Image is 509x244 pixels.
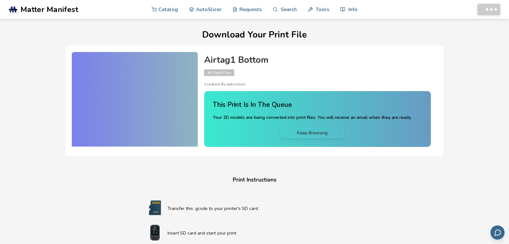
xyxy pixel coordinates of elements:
img: Start print [142,225,168,241]
button: Send feedback via email [490,225,505,240]
h4: This Print Is In The Queue [213,100,411,110]
a: Keep Browsing [281,128,344,138]
h4: Airtag1 Bottom [204,55,431,65]
p: Your 3D models are being converted into print files. You will receive an email when they are ready. [213,114,411,121]
span: All Print Files [204,69,234,76]
span: Matter Manifest [20,5,78,14]
h4: Print Instructions [135,175,374,185]
p: Insert SD card and start your print [168,230,367,236]
p: Created By: autoslicer [204,82,431,86]
p: Transfer this .gcode to your printer's SD card [168,205,367,212]
h1: Download Your Print File [10,30,499,40]
img: SD card [142,200,168,216]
